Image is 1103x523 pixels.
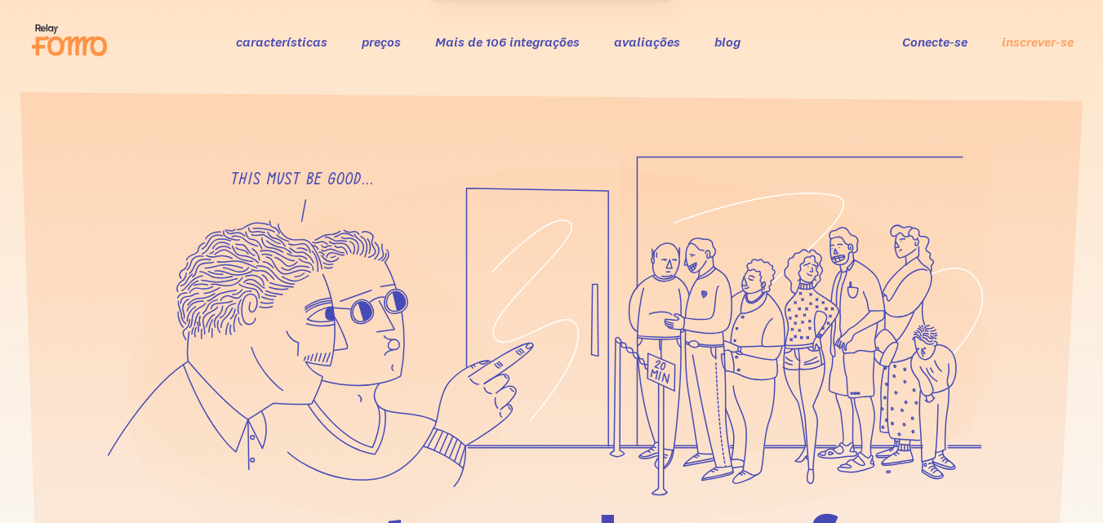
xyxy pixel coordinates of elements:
[1002,33,1074,50] font: inscrever-se
[714,33,741,50] a: blog
[435,33,580,50] a: Mais de 106 integrações
[362,33,401,50] a: preços
[1002,33,1074,51] a: inscrever-se
[902,33,967,50] a: Conecte-se
[614,33,680,50] a: avaliações
[236,33,327,50] a: características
